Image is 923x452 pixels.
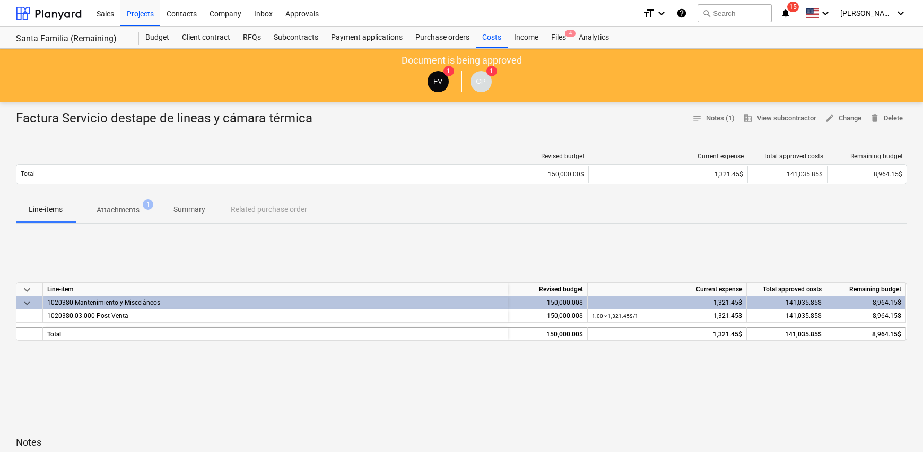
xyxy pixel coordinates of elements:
[870,401,923,452] iframe: Chat Widget
[97,205,140,216] p: Attachments
[874,171,902,178] span: 8,964.15$
[43,327,508,340] div: Total
[476,27,508,48] a: Costs
[508,27,545,48] a: Income
[443,66,454,76] span: 1
[16,436,907,449] p: Notes
[825,112,861,125] span: Change
[642,7,655,20] i: format_size
[21,283,33,296] span: keyboard_arrow_down
[866,110,907,127] button: Delete
[826,283,906,296] div: Remaining budget
[409,27,476,48] a: Purchase orders
[747,296,826,309] div: 141,035.85$
[508,296,588,309] div: 150,000.00$
[508,327,588,340] div: 150,000.00$
[832,153,903,160] div: Remaining budget
[593,171,743,178] div: 1,321.45$
[16,110,321,127] div: Factura Servicio destape de lineas y cámara térmica
[592,328,742,341] div: 1,321.45$
[402,54,522,67] p: Document is being approved
[47,312,128,320] span: 1020380.03.000 Post Venta
[894,7,907,20] i: keyboard_arrow_down
[471,71,492,92] div: Claudia Perez
[143,199,153,210] span: 1
[698,4,772,22] button: Search
[747,166,827,183] div: 141,035.85$
[825,113,834,123] span: edit
[325,27,409,48] a: Payment applications
[870,113,880,123] span: delete
[743,113,753,123] span: business
[513,153,585,160] div: Revised budget
[739,110,821,127] button: View subcontractor
[588,283,747,296] div: Current expense
[870,401,923,452] div: Widget de chat
[508,283,588,296] div: Revised budget
[692,113,702,123] span: notes
[433,77,442,85] span: FV
[592,296,742,309] div: 1,321.45$
[21,297,33,309] span: keyboard_arrow_down
[21,170,35,179] p: Total
[747,327,826,340] div: 141,035.85$
[688,110,739,127] button: Notes (1)
[593,153,744,160] div: Current expense
[743,112,816,125] span: View subcontractor
[821,110,866,127] button: Change
[702,9,711,17] span: search
[676,7,687,20] i: Knowledge base
[592,309,742,323] div: 1,321.45$
[47,296,503,309] div: 1020380 Mantenimiento y Misceláneos
[819,7,832,20] i: keyboard_arrow_down
[873,312,901,320] span: 8,964.15$
[692,112,735,125] span: Notes (1)
[545,27,572,48] a: Files4
[840,9,893,17] span: [PERSON_NAME]
[16,33,126,45] div: Santa Familia (Remaining)
[655,7,668,20] i: keyboard_arrow_down
[237,27,267,48] a: RFQs
[565,30,576,37] span: 4
[43,283,508,296] div: Line-item
[826,296,906,309] div: 8,964.15$
[267,27,325,48] a: Subcontracts
[476,77,486,85] span: CP
[29,204,63,215] p: Line-items
[752,153,823,160] div: Total approved costs
[428,71,449,92] div: Fernando Vanegas
[176,27,237,48] a: Client contract
[826,327,906,340] div: 8,964.15$
[509,166,588,183] div: 150,000.00$
[486,66,497,76] span: 1
[545,27,572,48] div: Files
[787,2,799,12] span: 15
[139,27,176,48] a: Budget
[780,7,791,20] i: notifications
[870,112,903,125] span: Delete
[508,309,588,323] div: 150,000.00$
[592,313,638,319] small: 1.00 × 1,321.45$ / 1
[747,283,826,296] div: Total approved costs
[572,27,615,48] a: Analytics
[173,204,205,215] p: Summary
[786,312,822,320] span: 141,035.85$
